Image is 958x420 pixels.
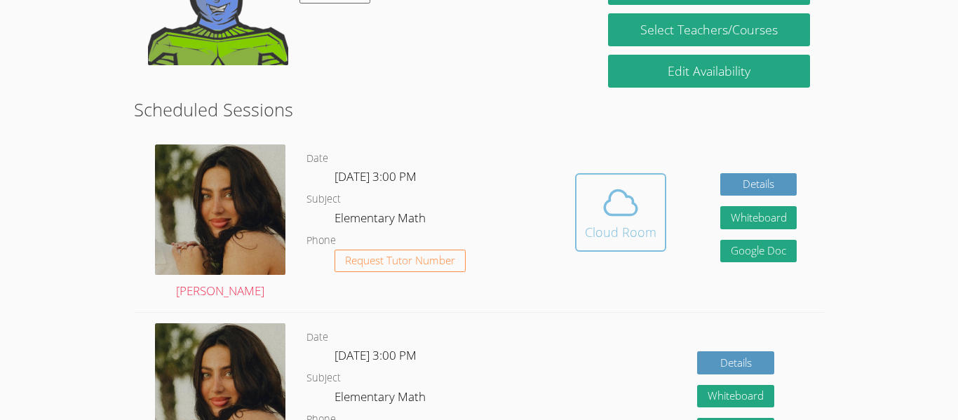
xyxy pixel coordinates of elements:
a: Details [697,351,774,374]
img: avatar.png [155,144,285,275]
dt: Phone [306,232,336,250]
dd: Elementary Math [335,387,429,411]
button: Request Tutor Number [335,250,466,273]
button: Whiteboard [697,385,774,408]
dt: Date [306,329,328,346]
a: [PERSON_NAME] [155,144,285,302]
dt: Subject [306,370,341,387]
h2: Scheduled Sessions [134,96,824,123]
button: Cloud Room [575,173,666,252]
span: [DATE] 3:00 PM [335,168,417,184]
dt: Date [306,150,328,168]
a: Select Teachers/Courses [608,13,810,46]
span: Request Tutor Number [345,255,455,266]
a: Details [720,173,797,196]
dt: Subject [306,191,341,208]
span: [DATE] 3:00 PM [335,347,417,363]
div: Cloud Room [585,222,656,242]
a: Google Doc [720,240,797,263]
a: Edit Availability [608,55,810,88]
button: Whiteboard [720,206,797,229]
dd: Elementary Math [335,208,429,232]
